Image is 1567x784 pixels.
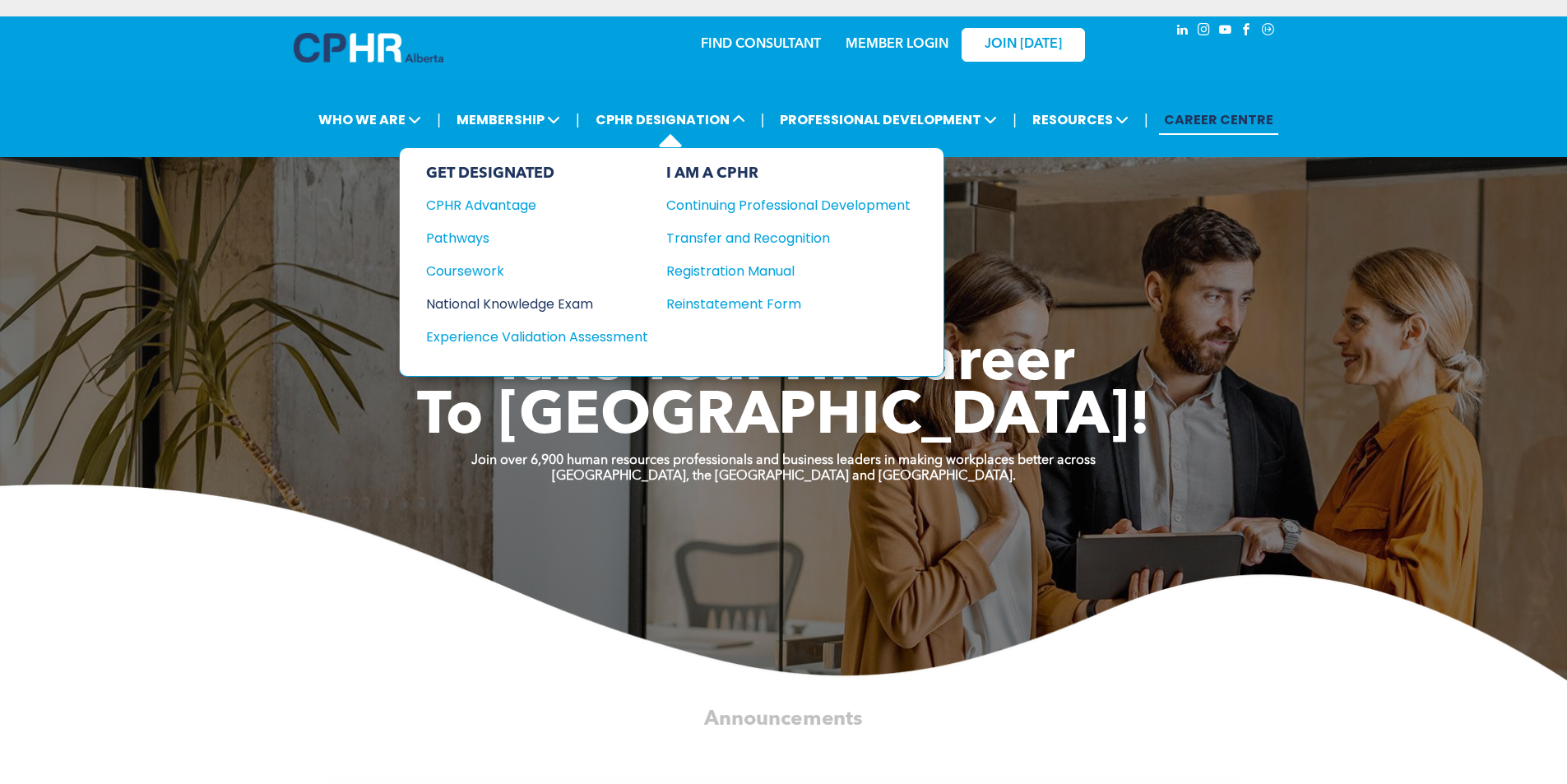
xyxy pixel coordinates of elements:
div: Registration Manual [666,261,886,281]
img: A blue and white logo for cp alberta [294,33,443,63]
a: JOIN [DATE] [962,28,1085,62]
a: CPHR Advantage [426,195,648,216]
a: Coursework [426,261,648,281]
li: | [437,103,441,137]
li: | [1144,103,1148,137]
span: To [GEOGRAPHIC_DATA]! [417,388,1151,448]
strong: Join over 6,900 human resources professionals and business leaders in making workplaces better ac... [471,454,1096,467]
a: facebook [1238,21,1256,43]
span: CPHR DESIGNATION [591,104,750,135]
span: WHO WE ARE [313,104,426,135]
a: Reinstatement Form [666,294,911,314]
a: Registration Manual [666,261,911,281]
a: MEMBER LOGIN [846,38,948,51]
a: Pathways [426,228,648,248]
li: | [761,103,765,137]
a: Continuing Professional Development [666,195,911,216]
span: Announcements [704,709,862,730]
div: I AM A CPHR [666,165,911,183]
div: GET DESIGNATED [426,165,648,183]
div: Transfer and Recognition [666,228,886,248]
a: National Knowledge Exam [426,294,648,314]
span: RESOURCES [1027,104,1134,135]
li: | [576,103,580,137]
div: Reinstatement Form [666,294,886,314]
strong: [GEOGRAPHIC_DATA], the [GEOGRAPHIC_DATA] and [GEOGRAPHIC_DATA]. [552,470,1016,483]
div: Coursework [426,261,626,281]
a: Social network [1259,21,1277,43]
span: MEMBERSHIP [452,104,565,135]
div: Continuing Professional Development [666,195,886,216]
a: linkedin [1174,21,1192,43]
a: instagram [1195,21,1213,43]
a: FIND CONSULTANT [701,38,821,51]
div: Experience Validation Assessment [426,327,626,347]
div: National Knowledge Exam [426,294,626,314]
span: JOIN [DATE] [985,37,1062,53]
a: CAREER CENTRE [1159,104,1278,135]
a: Experience Validation Assessment [426,327,648,347]
div: Pathways [426,228,626,248]
a: youtube [1217,21,1235,43]
span: PROFESSIONAL DEVELOPMENT [775,104,1002,135]
a: Transfer and Recognition [666,228,911,248]
li: | [1013,103,1017,137]
div: CPHR Advantage [426,195,626,216]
